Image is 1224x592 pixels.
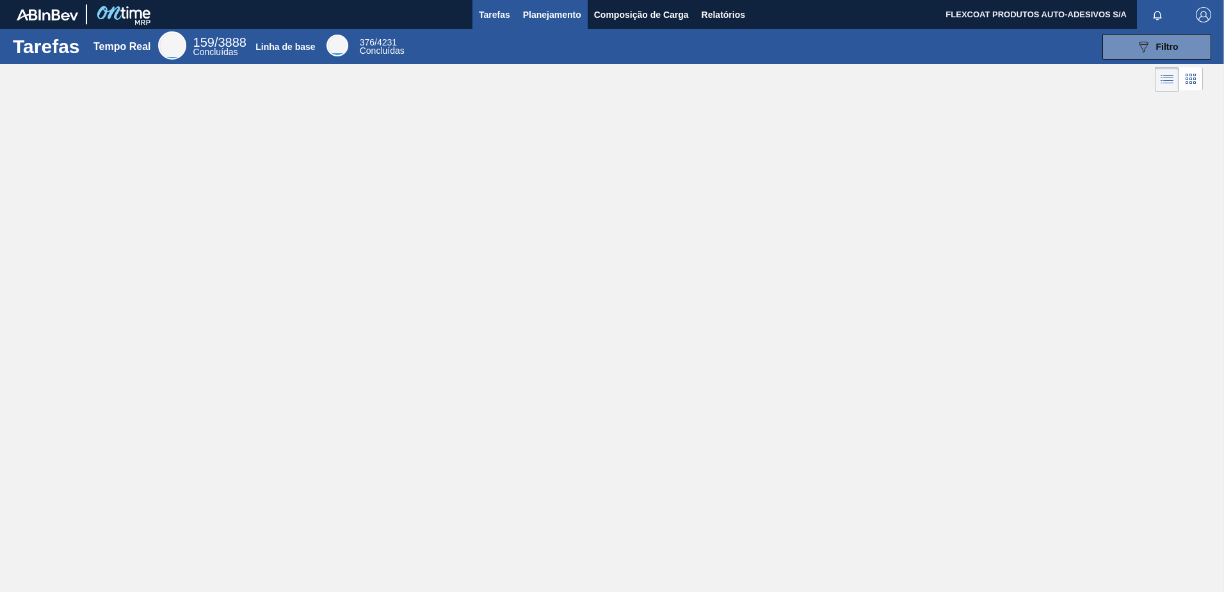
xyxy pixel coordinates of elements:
span: Relatórios [702,7,745,22]
div: Base Line [326,35,348,56]
span: / [360,37,397,47]
div: Visão em Lista [1155,67,1179,92]
div: Tempo Real [93,41,151,53]
div: Real Time [193,37,246,56]
font: 4231 [377,37,397,47]
span: Filtro [1156,42,1179,52]
span: Concluídas [360,45,405,56]
span: Concluídas [193,47,238,57]
font: 3888 [218,35,246,49]
img: Logout [1196,7,1211,22]
span: Tarefas [479,7,510,22]
h1: Tarefas [13,39,80,54]
div: Linha de base [255,42,315,52]
div: Visão em Cards [1179,67,1203,92]
span: / [193,35,246,49]
span: Composição de Carga [594,7,689,22]
span: 159 [193,35,214,49]
button: Notificações [1137,6,1178,24]
button: Filtro [1102,34,1211,60]
div: Real Time [158,31,186,60]
img: TNhmsLtSVTkK8tSr43FrP2fwEKptu5GPRR3wAAAABJRU5ErkJggg== [17,9,78,21]
div: Base Line [360,38,405,55]
span: Planejamento [523,7,581,22]
span: 376 [360,37,374,47]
